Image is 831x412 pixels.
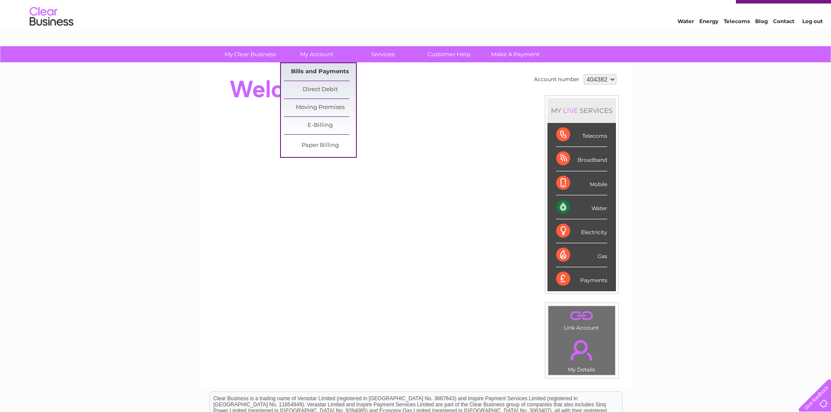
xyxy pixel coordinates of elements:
a: . [551,335,613,365]
a: Direct Debit [284,81,356,99]
td: Link Account [548,306,616,333]
div: LIVE [561,106,580,115]
td: Account number [532,72,581,87]
a: Customer Help [413,46,485,62]
a: Bills and Payments [284,63,356,81]
a: Blog [755,37,768,44]
a: 0333 014 3131 [667,4,727,15]
td: My Details [548,333,616,375]
div: Broadband [556,147,607,171]
a: Paper Billing [284,137,356,154]
div: Telecoms [556,123,607,147]
a: Telecoms [724,37,750,44]
div: Payments [556,267,607,291]
a: Log out [802,37,823,44]
img: logo.png [29,23,74,49]
div: MY SERVICES [547,98,616,123]
a: . [551,308,613,323]
div: Water [556,195,607,219]
a: E-Billing [284,117,356,134]
div: Mobile [556,171,607,195]
a: Services [347,46,419,62]
div: Electricity [556,219,607,243]
a: Energy [699,37,718,44]
div: Gas [556,243,607,267]
a: My Account [280,46,352,62]
div: Clear Business is a trading name of Verastar Limited (registered in [GEOGRAPHIC_DATA] No. 3667643... [210,5,622,42]
a: Make A Payment [479,46,551,62]
a: My Clear Business [214,46,286,62]
a: Contact [773,37,794,44]
a: Moving Premises [284,99,356,116]
a: Water [677,37,694,44]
